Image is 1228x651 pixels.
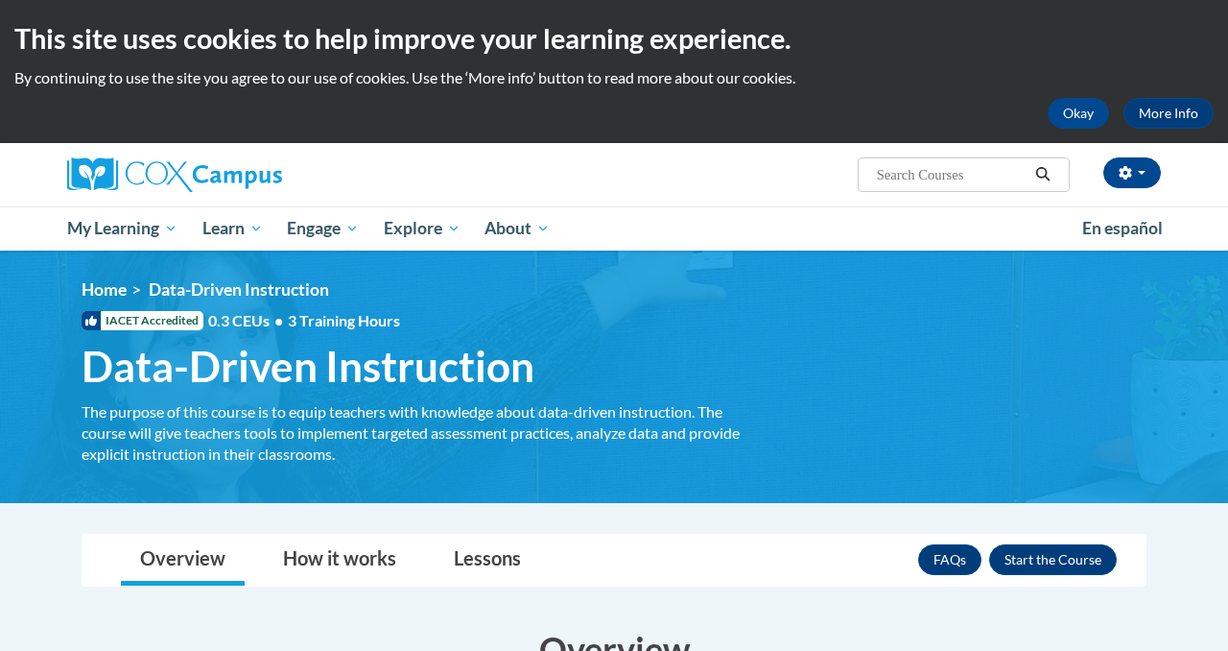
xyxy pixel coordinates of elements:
button: Okay [1048,98,1109,129]
a: Home [82,279,127,300]
span: IACET Accredited [82,311,203,330]
span: Data-Driven Instruction [149,279,329,300]
button: Account Settings [1103,157,1161,188]
h2: This site uses cookies to help improve your learning experience. [14,19,1214,58]
div: Main menu [53,206,1175,251]
span: • [274,311,283,329]
img: Cox Campus [67,157,282,192]
a: How it works [264,535,415,586]
span: Learn [202,217,263,240]
a: More Info [1123,98,1214,129]
a: About [473,206,563,251]
a: Cox Campus [67,157,413,192]
button: Enroll [989,544,1117,575]
span: 3 Training Hours [288,311,400,329]
input: Search Courses [875,163,1028,186]
div: The purpose of this course is to equip teachers with knowledge about data-driven instruction. The... [82,401,744,465]
span: About [484,217,550,240]
a: My Learning [55,206,190,251]
a: FAQs [918,544,981,575]
span: Explore [384,217,460,240]
a: Lessons [435,535,540,586]
a: Explore [371,206,473,251]
span: Data-Driven Instruction [82,341,534,392]
span: My Learning [67,217,177,240]
span: Engage [287,217,359,240]
p: By continuing to use the site you agree to our use of cookies. Use the ‘More info’ button to read... [14,67,1214,88]
span: En español [1082,218,1163,238]
a: En español [1070,208,1175,249]
button: Search [1028,163,1057,186]
a: Overview [121,535,245,586]
a: Learn [190,206,275,251]
a: Engage [274,206,371,251]
span: 0.3 CEUs [208,310,400,331]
